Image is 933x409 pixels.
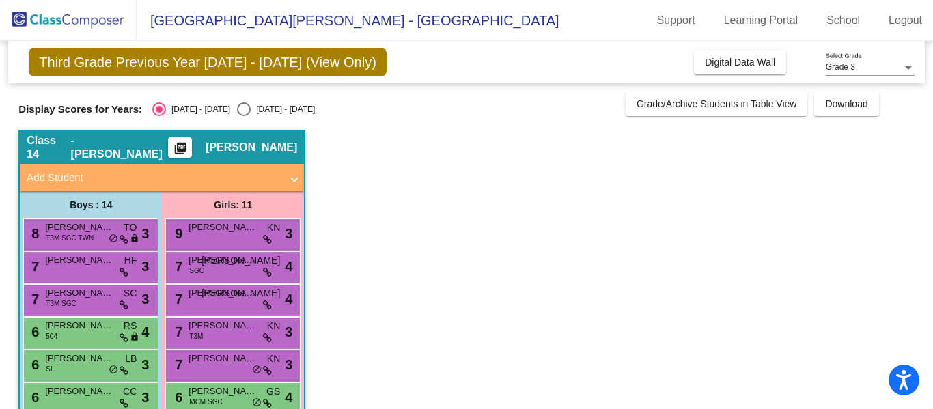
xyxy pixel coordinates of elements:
[18,103,142,115] span: Display Scores for Years:
[28,390,39,405] span: 6
[171,292,182,307] span: 7
[201,286,280,300] span: [PERSON_NAME]
[171,324,182,339] span: 7
[189,221,257,234] span: [PERSON_NAME]
[825,98,867,109] span: Download
[285,354,292,375] span: 3
[285,322,292,342] span: 3
[646,10,706,31] a: Support
[141,322,149,342] span: 4
[46,233,94,243] span: T3M SGC TWN
[162,191,304,218] div: Girls: 11
[137,10,559,31] span: [GEOGRAPHIC_DATA][PERSON_NAME] - [GEOGRAPHIC_DATA]
[171,226,182,241] span: 9
[152,102,315,116] mat-radio-group: Select an option
[713,10,809,31] a: Learning Portal
[46,364,54,374] span: SL
[28,324,39,339] span: 6
[45,221,113,234] span: [PERSON_NAME]
[141,354,149,375] span: 3
[20,191,162,218] div: Boys : 14
[28,226,39,241] span: 8
[201,253,280,268] span: [PERSON_NAME]
[141,223,149,244] span: 3
[45,384,113,398] span: [PERSON_NAME]
[166,103,230,115] div: [DATE] - [DATE]
[28,292,39,307] span: 7
[171,357,182,372] span: 7
[267,221,280,235] span: KN
[28,259,39,274] span: 7
[189,352,257,365] span: [PERSON_NAME]
[637,98,797,109] span: Grade/Archive Students in Table View
[171,259,182,274] span: 7
[124,319,137,333] span: RS
[124,221,137,235] span: TO
[27,170,281,186] mat-panel-title: Add Student
[826,62,855,72] span: Grade 3
[45,286,113,300] span: [PERSON_NAME]
[46,331,57,341] span: 504
[45,319,113,333] span: [PERSON_NAME]
[252,365,262,376] span: do_not_disturb_alt
[189,331,203,341] span: T3M
[705,57,775,68] span: Digital Data Wall
[251,103,315,115] div: [DATE] - [DATE]
[267,319,280,333] span: KN
[124,253,137,268] span: HF
[109,234,118,244] span: do_not_disturb_alt
[71,134,169,161] span: - [PERSON_NAME]
[125,352,137,366] span: LB
[206,141,297,154] span: [PERSON_NAME]
[189,266,204,276] span: SGC
[46,298,76,309] span: T3M SGC
[285,289,292,309] span: 4
[878,10,933,31] a: Logout
[28,357,39,372] span: 6
[124,286,137,300] span: SC
[109,365,118,376] span: do_not_disturb_alt
[189,286,257,300] span: [PERSON_NAME]
[29,48,387,76] span: Third Grade Previous Year [DATE] - [DATE] (View Only)
[141,289,149,309] span: 3
[171,390,182,405] span: 6
[285,256,292,277] span: 4
[172,141,189,160] mat-icon: picture_as_pdf
[252,397,262,408] span: do_not_disturb_alt
[45,253,113,267] span: [PERSON_NAME]
[816,10,871,31] a: School
[130,332,139,343] span: lock
[130,234,139,244] span: lock
[141,256,149,277] span: 3
[189,384,257,398] span: [PERSON_NAME]
[45,352,113,365] span: [PERSON_NAME]
[285,223,292,244] span: 3
[189,253,257,267] span: [PERSON_NAME]
[168,137,192,158] button: Print Students Details
[285,387,292,408] span: 4
[141,387,149,408] span: 3
[266,384,280,399] span: GS
[267,352,280,366] span: KN
[123,384,137,399] span: CC
[189,319,257,333] span: [PERSON_NAME]
[27,134,70,161] span: Class 14
[189,397,222,407] span: MCM SGC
